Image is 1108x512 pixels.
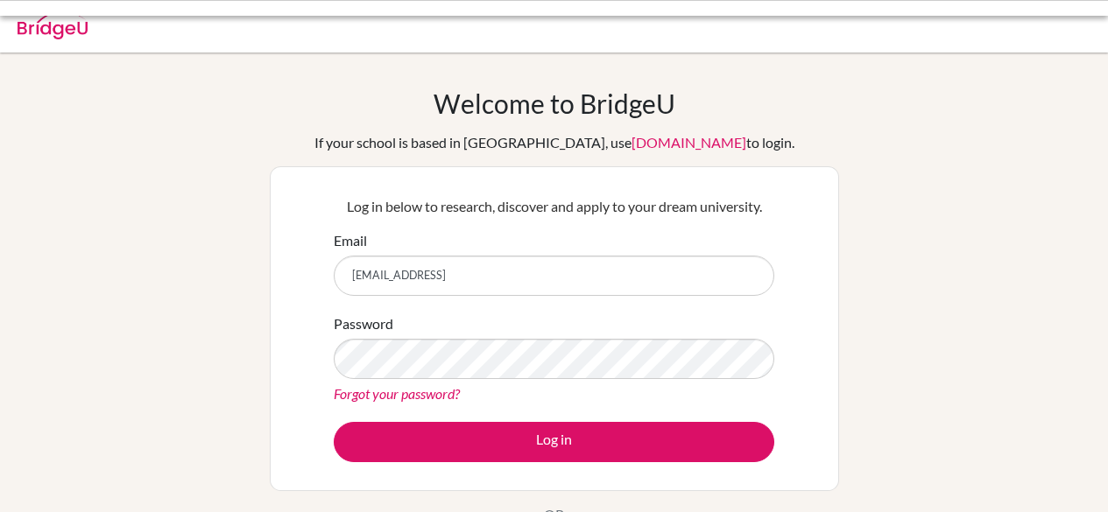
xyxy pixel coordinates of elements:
[314,132,794,153] div: If your school is based in [GEOGRAPHIC_DATA], use to login.
[334,196,774,217] p: Log in below to research, discover and apply to your dream university.
[334,313,393,334] label: Password
[434,88,675,119] h1: Welcome to BridgeU
[632,134,746,151] a: [DOMAIN_NAME]
[334,422,774,462] button: Log in
[334,385,460,402] a: Forgot your password?
[18,11,88,39] img: Bridge-U
[46,14,800,35] div: Invalid email or password.
[334,230,367,251] label: Email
